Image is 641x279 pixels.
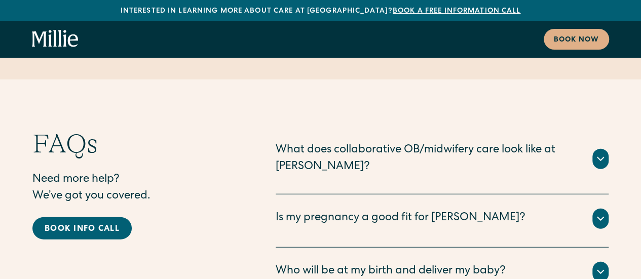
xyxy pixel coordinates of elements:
[554,35,599,46] div: Book now
[32,128,235,160] h2: FAQs
[32,30,79,48] a: home
[45,223,120,235] div: Book info call
[32,172,235,205] p: Need more help? We’ve got you covered.
[393,8,520,15] a: Book a free information call
[544,29,609,50] a: Book now
[32,217,132,240] a: Book info call
[276,142,580,176] div: What does collaborative OB/midwifery care look like at [PERSON_NAME]?
[276,210,525,227] div: Is my pregnancy a good fit for [PERSON_NAME]?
